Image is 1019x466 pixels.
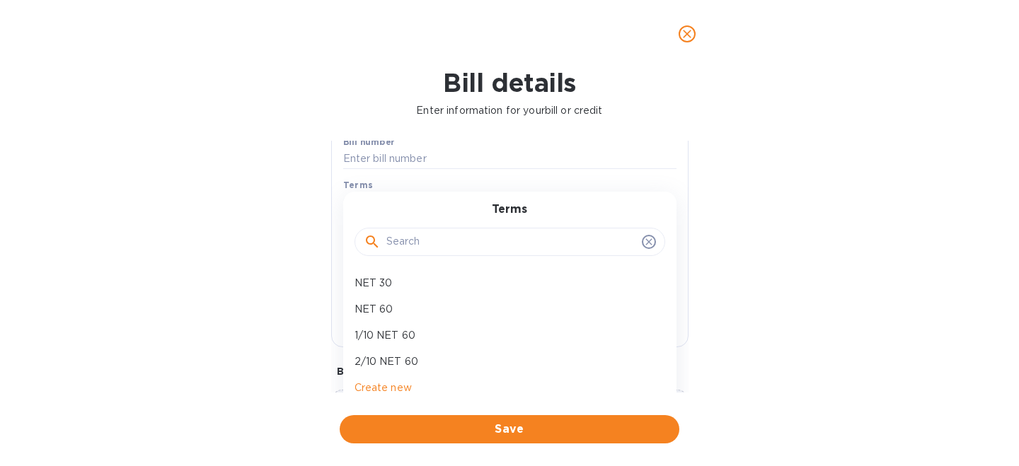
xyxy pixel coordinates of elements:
[355,276,654,291] p: NET 30
[355,380,654,395] p: Create new
[355,302,654,317] p: NET 60
[343,180,374,190] b: Terms
[492,203,527,216] h3: Terms
[351,421,668,438] span: Save
[11,68,1008,98] h1: Bill details
[11,103,1008,118] p: Enter information for your bill or credit
[355,328,654,343] p: 1/10 NET 60
[340,415,679,443] button: Save
[343,148,677,170] input: Enter bill number
[337,364,683,378] p: Bill image
[386,231,636,252] input: Search
[343,138,394,146] label: Bill number
[670,17,704,51] button: close
[355,354,654,369] p: 2/10 NET 60
[343,195,407,210] p: Select terms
